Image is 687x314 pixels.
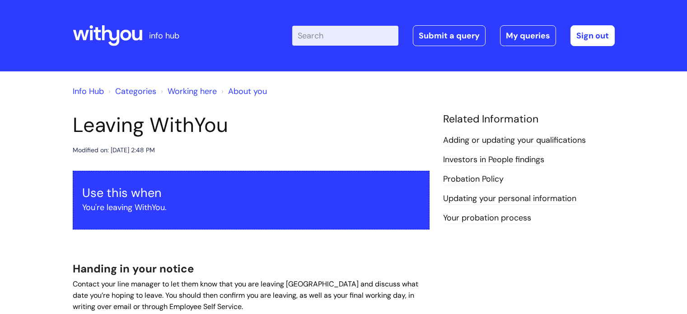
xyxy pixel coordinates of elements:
a: Your probation process [443,212,531,224]
h1: Leaving WithYou [73,113,430,137]
span: Handing in your notice [73,262,194,276]
a: Updating your personal information [443,193,576,205]
a: Adding or updating your qualifications [443,135,586,146]
h3: Use this when [82,186,420,200]
a: Sign out [570,25,615,46]
a: Probation Policy [443,173,504,185]
li: About you [219,84,267,98]
p: info hub [149,28,179,43]
a: My queries [500,25,556,46]
a: Working here [168,86,217,97]
a: About you [228,86,267,97]
a: Submit a query [413,25,486,46]
li: Solution home [106,84,156,98]
div: | - [292,25,615,46]
p: You're leaving WithYou. [82,200,420,215]
a: Categories [115,86,156,97]
li: Working here [159,84,217,98]
a: Investors in People findings [443,154,544,166]
h4: Related Information [443,113,615,126]
div: Modified on: [DATE] 2:48 PM [73,145,155,156]
span: Contact your line manager to let them know that you are leaving [GEOGRAPHIC_DATA] and discuss wha... [73,279,418,311]
input: Search [292,26,398,46]
a: Info Hub [73,86,104,97]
